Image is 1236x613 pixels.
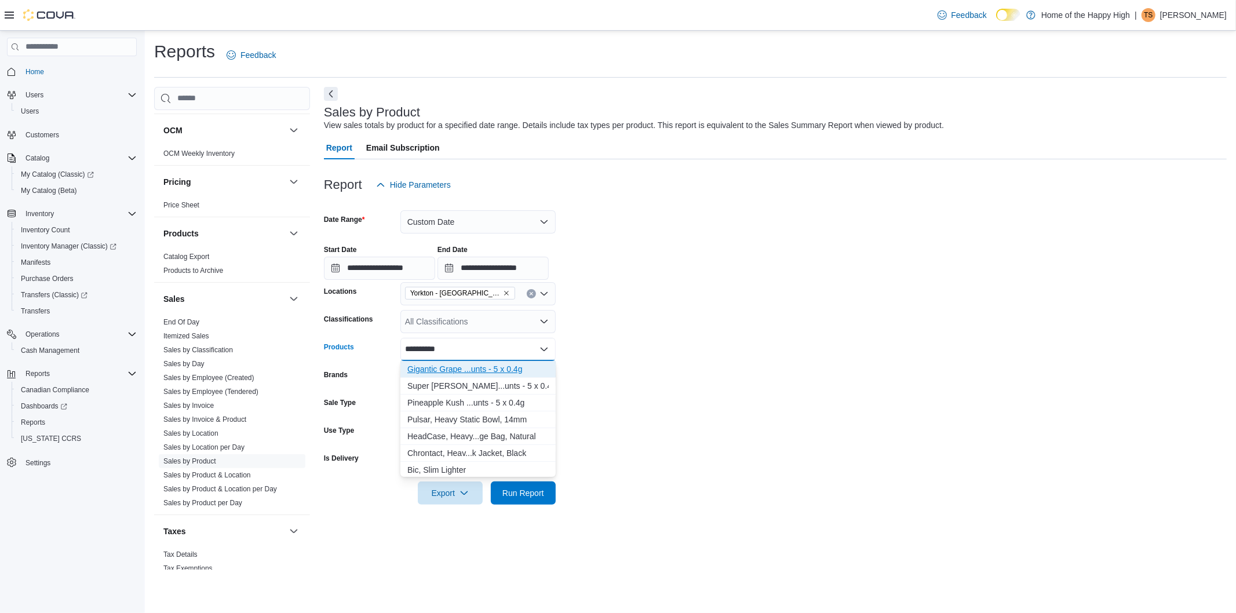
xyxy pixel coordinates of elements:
[12,430,141,447] button: [US_STATE] CCRS
[2,126,141,143] button: Customers
[287,292,301,306] button: Sales
[21,274,74,283] span: Purchase Orders
[400,361,556,378] button: Gigantic Grape Heavy Slims - Shred - Infused Blunts - 5 x 0.4g
[163,331,209,341] span: Itemized Sales
[154,147,310,165] div: OCM
[163,228,199,239] h3: Products
[1041,8,1130,22] p: Home of the Happy High
[163,359,205,368] span: Sales by Day
[21,367,54,381] button: Reports
[163,387,258,396] span: Sales by Employee (Tendered)
[502,487,544,499] span: Run Report
[12,166,141,183] a: My Catalog (Classic)
[21,258,50,267] span: Manifests
[366,136,440,159] span: Email Subscription
[163,388,258,396] a: Sales by Employee (Tendered)
[371,173,455,196] button: Hide Parameters
[163,318,199,326] a: End Of Day
[154,250,310,282] div: Products
[16,383,94,397] a: Canadian Compliance
[163,471,251,479] a: Sales by Product & Location
[16,184,137,198] span: My Catalog (Beta)
[21,418,45,427] span: Reports
[21,127,137,142] span: Customers
[25,330,60,339] span: Operations
[163,200,199,210] span: Price Sheet
[21,128,64,142] a: Customers
[21,170,94,179] span: My Catalog (Classic)
[163,360,205,368] a: Sales by Day
[163,499,242,507] a: Sales by Product per Day
[400,445,556,462] button: Chrontact, Heavy Duty Work Jacket, Black
[163,564,213,572] a: Tax Exemptions
[21,88,137,102] span: Users
[539,345,549,354] button: Close list of options
[163,267,223,275] a: Products to Archive
[400,462,556,479] button: Bic, Slim Lighter
[23,9,75,21] img: Cova
[21,65,49,79] a: Home
[163,253,209,261] a: Catalog Export
[21,327,137,341] span: Operations
[326,136,352,159] span: Report
[16,256,55,269] a: Manifests
[407,414,549,425] div: Pulsar, Heavy Static Bowl, 14mm
[154,40,215,63] h1: Reports
[163,373,254,382] span: Sales by Employee (Created)
[21,402,67,411] span: Dashboards
[400,428,556,445] button: HeadCase, Heavy Duty Storage Bag, Natural
[154,315,310,515] div: Sales
[163,415,246,424] a: Sales by Invoice & Product
[16,223,75,237] a: Inventory Count
[21,367,137,381] span: Reports
[437,245,468,254] label: End Date
[324,119,944,132] div: View sales totals by product for a specified date range. Details include tax types per product. T...
[324,398,356,407] label: Sale Type
[418,481,483,505] button: Export
[16,167,137,181] span: My Catalog (Classic)
[407,464,549,476] div: Bic, Slim Lighter
[16,288,137,302] span: Transfers (Classic)
[1142,8,1155,22] div: Travis Sonnenberg
[16,256,137,269] span: Manifests
[163,470,251,480] span: Sales by Product & Location
[16,432,137,446] span: Washington CCRS
[16,304,54,318] a: Transfers
[324,426,354,435] label: Use Type
[163,429,218,438] span: Sales by Location
[163,149,235,158] span: OCM Weekly Inventory
[16,104,43,118] a: Users
[16,399,137,413] span: Dashboards
[324,87,338,101] button: Next
[154,548,310,580] div: Taxes
[16,415,137,429] span: Reports
[21,434,81,443] span: [US_STATE] CCRS
[407,380,549,392] div: Super [PERSON_NAME]...unts - 5 x 0.4g
[16,383,137,397] span: Canadian Compliance
[324,257,435,280] input: Press the down key to open a popover containing a calendar.
[163,252,209,261] span: Catalog Export
[163,374,254,382] a: Sales by Employee (Created)
[407,447,549,459] div: Chrontact, Heav...k Jacket, Black
[16,415,50,429] a: Reports
[16,432,86,446] a: [US_STATE] CCRS
[163,485,277,493] a: Sales by Product & Location per Day
[25,67,44,76] span: Home
[16,344,137,357] span: Cash Management
[324,370,348,380] label: Brands
[16,239,137,253] span: Inventory Manager (Classic)
[21,290,87,300] span: Transfers (Classic)
[16,288,92,302] a: Transfers (Classic)
[21,207,59,221] button: Inventory
[1144,8,1153,22] span: TS
[163,550,198,559] span: Tax Details
[163,526,285,537] button: Taxes
[25,90,43,100] span: Users
[163,498,242,508] span: Sales by Product per Day
[2,87,141,103] button: Users
[163,401,214,410] span: Sales by Invoice
[25,209,54,218] span: Inventory
[163,457,216,466] span: Sales by Product
[16,399,72,413] a: Dashboards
